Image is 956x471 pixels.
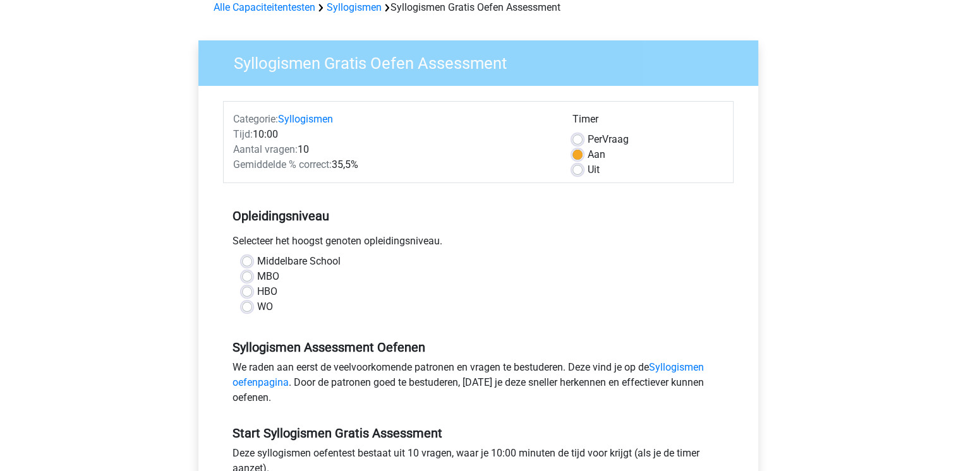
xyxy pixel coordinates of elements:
div: Selecteer het hoogst genoten opleidingsniveau. [223,234,734,254]
h3: Syllogismen Gratis Oefen Assessment [219,49,749,73]
h5: Opleidingsniveau [233,203,724,229]
a: Alle Capaciteitentesten [214,1,315,13]
span: Aantal vragen: [233,143,298,155]
label: Aan [588,147,605,162]
a: Syllogismen [327,1,382,13]
h5: Syllogismen Assessment Oefenen [233,340,724,355]
div: 10 [224,142,563,157]
label: HBO [257,284,277,299]
a: Syllogismen [278,113,333,125]
span: Gemiddelde % correct: [233,158,332,170]
label: Uit [588,162,600,177]
label: MBO [257,269,279,284]
div: 10:00 [224,127,563,142]
div: 35,5% [224,157,563,172]
span: Tijd: [233,128,253,140]
label: Middelbare School [257,254,341,269]
span: Categorie: [233,113,278,125]
div: Timer [572,112,723,132]
label: Vraag [588,132,629,147]
h5: Start Syllogismen Gratis Assessment [233,426,724,441]
span: Per [588,133,602,145]
label: WO [257,299,273,314]
div: We raden aan eerst de veelvoorkomende patronen en vragen te bestuderen. Deze vind je op de . Door... [223,360,734,410]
